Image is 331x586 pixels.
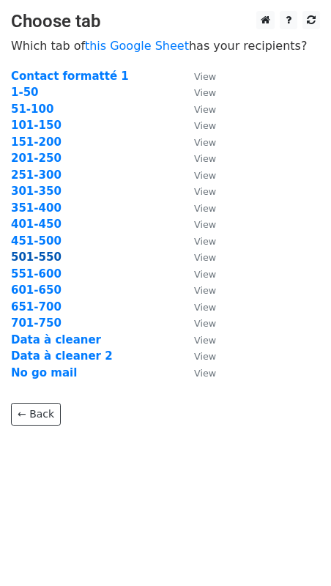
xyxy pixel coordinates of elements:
small: View [194,318,216,329]
small: View [194,351,216,362]
small: View [194,236,216,247]
small: View [194,120,216,131]
a: View [179,119,216,132]
a: View [179,168,216,182]
a: 551-600 [11,267,62,281]
div: Widget de chat [258,516,331,586]
a: 501-550 [11,251,62,264]
a: View [179,86,216,99]
small: View [194,170,216,181]
a: this Google Sheet [85,39,189,53]
p: Which tab of has your recipients? [11,38,320,53]
a: View [179,152,216,165]
iframe: Chat Widget [258,516,331,586]
a: ← Back [11,403,61,426]
small: View [194,219,216,230]
a: 101-150 [11,119,62,132]
a: View [179,267,216,281]
a: Data à cleaner [11,333,101,346]
small: View [194,186,216,197]
a: View [179,70,216,83]
a: View [179,136,216,149]
small: View [194,285,216,296]
a: 201-250 [11,152,62,165]
a: 1-50 [11,86,39,99]
small: View [194,153,216,164]
a: No go mail [11,366,77,379]
h3: Choose tab [11,11,320,32]
a: View [179,316,216,330]
a: View [179,218,216,231]
small: View [194,269,216,280]
a: 601-650 [11,283,62,297]
a: 451-500 [11,234,62,248]
a: View [179,300,216,314]
small: View [194,71,216,82]
a: 301-350 [11,185,62,198]
small: View [194,87,216,98]
a: 351-400 [11,201,62,215]
a: View [179,103,216,116]
a: 251-300 [11,168,62,182]
a: 651-700 [11,300,62,314]
a: Data à cleaner 2 [11,349,113,363]
a: View [179,201,216,215]
small: View [194,335,216,346]
a: 401-450 [11,218,62,231]
a: Contact formatté 1 [11,70,129,83]
small: View [194,368,216,379]
a: View [179,283,216,297]
small: View [194,137,216,148]
a: View [179,185,216,198]
a: View [179,349,216,363]
small: View [194,252,216,263]
a: 51-100 [11,103,53,116]
small: View [194,104,216,115]
a: View [179,234,216,248]
small: View [194,302,216,313]
a: View [179,366,216,379]
a: 701-750 [11,316,62,330]
a: View [179,333,216,346]
a: View [179,251,216,264]
small: View [194,203,216,214]
a: 151-200 [11,136,62,149]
